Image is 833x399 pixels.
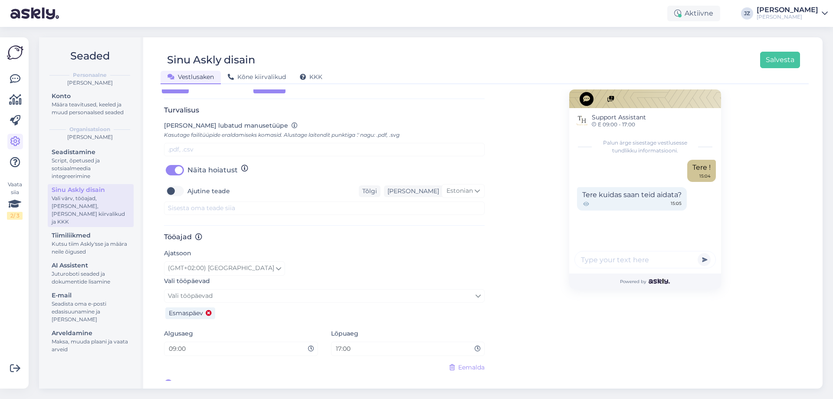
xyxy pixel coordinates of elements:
span: [PERSON_NAME] [177,379,236,389]
div: AI Assistent [52,261,130,270]
span: Palun ärge sisestage vestlusesse tundlikku informatsiooni. [595,139,694,155]
button: Salvesta [760,52,800,68]
a: Sinu Askly disainVali värv, tööajad, [PERSON_NAME], [PERSON_NAME] kiirvalikud ja KKK [48,184,134,227]
div: Tere ! [687,160,716,182]
span: E 09:00 - 17:00 [592,122,646,127]
img: Askly Logo [7,44,23,61]
a: Vali tööpäevad [164,289,485,303]
a: (GMT+02:00) [GEOGRAPHIC_DATA] [164,261,285,275]
div: Arveldamine [52,329,130,338]
div: [PERSON_NAME] [757,13,818,20]
span: KKK [300,73,322,81]
span: (GMT+02:00) [GEOGRAPHIC_DATA] [168,264,274,273]
h2: Seaded [46,48,134,64]
a: TiimiliikmedKutsu tiim Askly'sse ja määra neile õigused [48,230,134,257]
span: Powered by [620,278,670,285]
a: KontoMäära teavitused, keeled ja muud personaalsed seaded [48,90,134,118]
div: Konto [52,92,130,101]
span: Kasutage failitüüpide eraldamiseks komasid. Alustage laitendit punktiga '.' nagu: .pdf, .svg [164,132,400,138]
label: Algusaeg [164,329,193,338]
h3: Turvalisus [164,106,485,114]
div: Seadista oma e-posti edasisuunamine ja [PERSON_NAME] [52,300,130,323]
span: [PERSON_NAME] lubatud manusetüüpe [164,122,288,129]
span: Esmaspäev [169,309,203,317]
div: Kutsu tiim Askly'sse ja määra neile õigused [52,240,130,256]
a: SeadistamineScript, õpetused ja sotsiaalmeedia integreerimine [48,146,134,181]
div: 2 / 3 [7,212,23,220]
span: Eemalda [458,363,485,372]
div: Määra teavitused, keeled ja muud personaalsed seaded [52,101,130,116]
div: 15:04 [699,173,711,179]
a: [PERSON_NAME][PERSON_NAME] [757,7,828,20]
a: ArveldamineMaksa, muuda plaani ja vaata arveid [48,327,134,355]
label: Lõpuaeg [331,329,358,338]
label: Ajutine teade [187,184,230,198]
label: Vali tööpäevad [164,277,210,286]
div: [PERSON_NAME] [757,7,818,13]
b: Personaalne [73,71,107,79]
span: Vestlusaken [167,73,214,81]
div: Sinu Askly disain [52,185,130,195]
div: Tere kuidas saan teid aidata? [577,187,687,211]
span: 15:05 [671,200,682,208]
h3: Tööajad [164,233,485,241]
span: Kõne kiirvalikud [228,73,286,81]
div: JZ [741,7,753,20]
div: Juturoboti seaded ja dokumentide lisamine [52,270,130,286]
div: Script, õpetused ja sotsiaalmeedia integreerimine [52,157,130,180]
div: [PERSON_NAME] [46,79,134,87]
span: Estonian [446,186,473,196]
div: [PERSON_NAME] [384,187,439,196]
div: Maksa, muuda plaani ja vaata arveid [52,338,130,353]
div: Seadistamine [52,148,130,157]
div: Vaata siia [7,181,23,220]
label: Näita hoiatust [187,163,238,177]
label: Ajatsoon [164,249,191,258]
div: Vali värv, tööajad, [PERSON_NAME], [PERSON_NAME] kiirvalikud ja KKK [52,195,130,226]
div: [PERSON_NAME] [46,133,134,141]
span: Vali tööpäevad [168,292,213,300]
input: Type your text here [574,251,716,268]
div: Tiimiliikmed [52,231,130,240]
div: Sinu Askly disain [167,52,255,68]
a: E-mailSeadista oma e-posti edasisuunamine ja [PERSON_NAME] [48,290,134,325]
b: Organisatsioon [69,125,110,133]
img: Askly [649,279,670,284]
input: .pdf, .csv [164,143,485,156]
div: E-mail [52,291,130,300]
a: AI AssistentJuturoboti seaded ja dokumentide lisamine [48,260,134,287]
div: Aktiivne [667,6,720,21]
span: Support Assistant [592,113,646,122]
div: Tõlgi [359,185,380,197]
img: Support [575,113,589,127]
